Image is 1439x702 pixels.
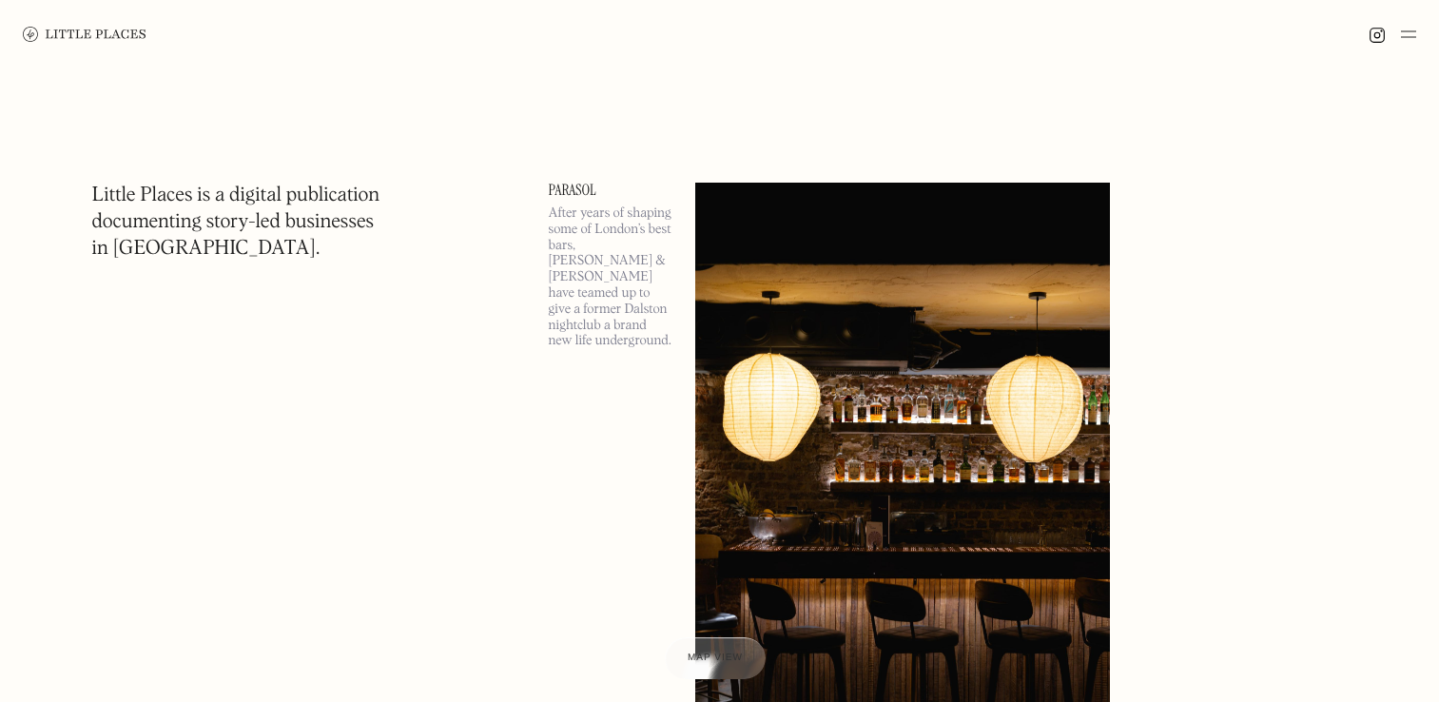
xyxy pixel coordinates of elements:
[92,183,380,263] h1: Little Places is a digital publication documenting story-led businesses in [GEOGRAPHIC_DATA].
[665,637,766,679] a: Map view
[549,205,672,349] p: After years of shaping some of London’s best bars, [PERSON_NAME] & [PERSON_NAME] have teamed up t...
[688,653,743,663] span: Map view
[549,183,672,198] a: Parasol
